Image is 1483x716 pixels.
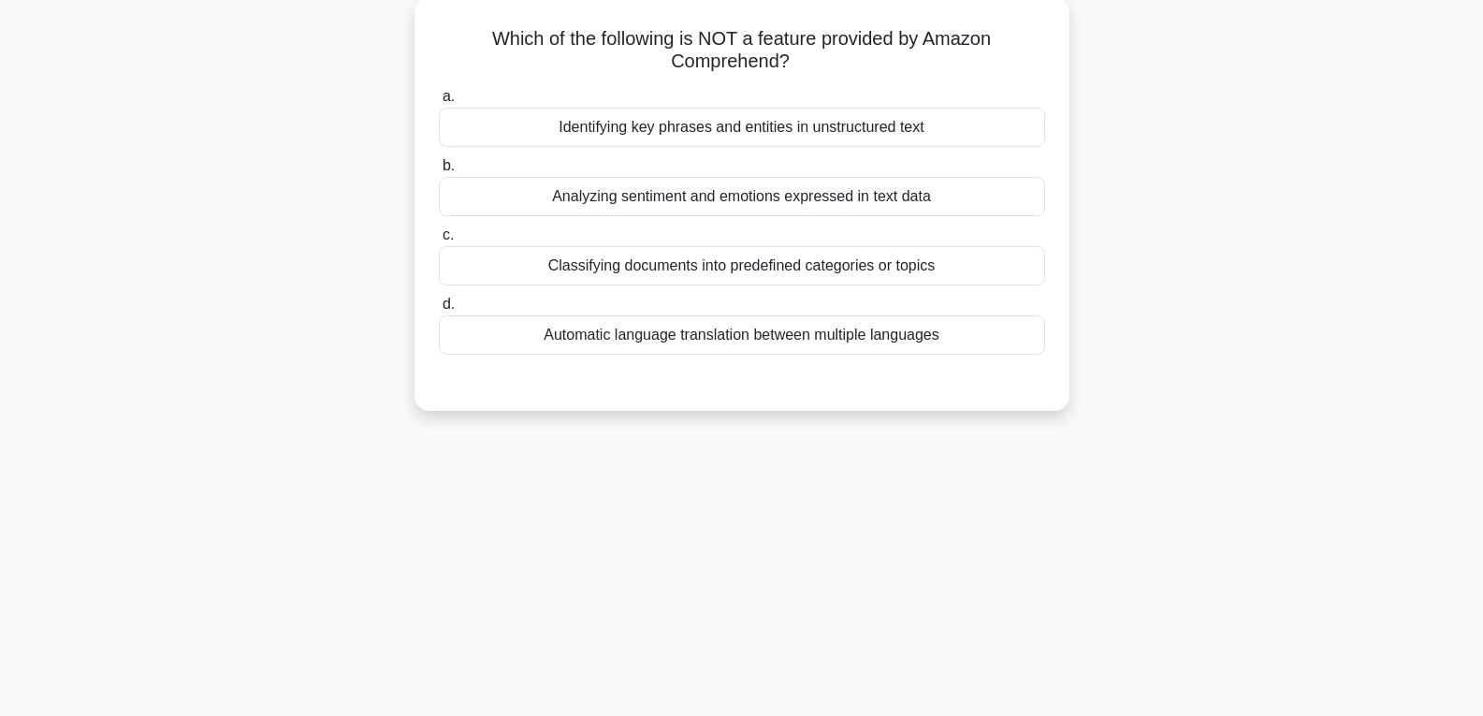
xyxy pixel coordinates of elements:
[443,88,455,104] span: a.
[439,246,1045,285] div: Classifying documents into predefined categories or topics
[443,157,455,173] span: b.
[443,296,455,312] span: d.
[439,108,1045,147] div: Identifying key phrases and entities in unstructured text
[439,315,1045,355] div: Automatic language translation between multiple languages
[437,27,1047,74] h5: Which of the following is NOT a feature provided by Amazon Comprehend?
[443,226,454,242] span: c.
[439,177,1045,216] div: Analyzing sentiment and emotions expressed in text data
